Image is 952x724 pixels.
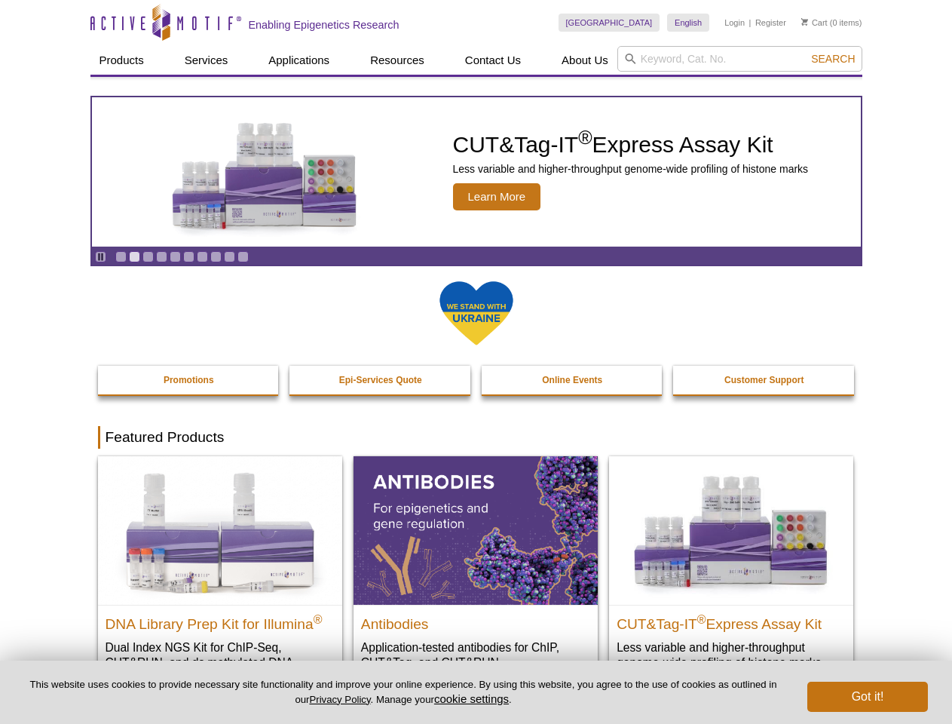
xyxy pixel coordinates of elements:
[807,52,859,66] button: Search
[259,46,338,75] a: Applications
[354,456,598,685] a: All Antibodies Antibodies Application-tested antibodies for ChIP, CUT&Tag, and CUT&RUN.
[578,127,592,148] sup: ®
[673,366,856,394] a: Customer Support
[115,251,127,262] a: Go to slide 1
[98,456,342,700] a: DNA Library Prep Kit for Illumina DNA Library Prep Kit for Illumina® Dual Index NGS Kit for ChIP-...
[183,251,194,262] a: Go to slide 6
[482,366,664,394] a: Online Events
[453,183,541,210] span: Learn More
[98,456,342,604] img: DNA Library Prep Kit for Illumina
[98,366,280,394] a: Promotions
[801,18,808,26] img: Your Cart
[309,694,370,705] a: Privacy Policy
[439,280,514,347] img: We Stand With Ukraine
[724,17,745,28] a: Login
[749,14,751,32] li: |
[289,366,472,394] a: Epi-Services Quote
[92,97,861,247] article: CUT&Tag-IT Express Assay Kit
[354,456,598,604] img: All Antibodies
[90,46,153,75] a: Products
[801,14,862,32] li: (0 items)
[164,375,214,385] strong: Promotions
[339,375,422,385] strong: Epi-Services Quote
[559,14,660,32] a: [GEOGRAPHIC_DATA]
[434,692,509,705] button: cookie settings
[24,678,782,707] p: This website uses cookies to provide necessary site functionality and improve your online experie...
[755,17,786,28] a: Register
[249,18,399,32] h2: Enabling Epigenetics Research
[106,640,335,686] p: Dual Index NGS Kit for ChIP-Seq, CUT&RUN, and ds methylated DNA assays.
[176,46,237,75] a: Services
[811,53,855,65] span: Search
[314,612,323,625] sup: ®
[197,251,208,262] a: Go to slide 7
[609,456,853,685] a: CUT&Tag-IT® Express Assay Kit CUT&Tag-IT®Express Assay Kit Less variable and higher-throughput ge...
[129,251,140,262] a: Go to slide 2
[542,375,602,385] strong: Online Events
[456,46,530,75] a: Contact Us
[170,251,181,262] a: Go to slide 5
[617,46,862,72] input: Keyword, Cat. No.
[697,612,706,625] sup: ®
[142,251,154,262] a: Go to slide 3
[210,251,222,262] a: Go to slide 8
[95,251,106,262] a: Toggle autoplay
[807,682,928,712] button: Got it!
[361,640,590,670] p: Application-tested antibodies for ChIP, CUT&Tag, and CUT&RUN.
[801,17,828,28] a: Cart
[237,251,249,262] a: Go to slide 10
[453,162,809,176] p: Less variable and higher-throughput genome-wide profiling of histone marks
[156,251,167,262] a: Go to slide 4
[106,609,335,632] h2: DNA Library Prep Kit for Illumina
[617,609,846,632] h2: CUT&Tag-IT Express Assay Kit
[361,609,590,632] h2: Antibodies
[453,133,809,156] h2: CUT&Tag-IT Express Assay Kit
[98,426,855,449] h2: Featured Products
[224,251,235,262] a: Go to slide 9
[724,375,804,385] strong: Customer Support
[617,640,846,670] p: Less variable and higher-throughput genome-wide profiling of histone marks​.
[553,46,617,75] a: About Us
[140,89,389,255] img: CUT&Tag-IT Express Assay Kit
[92,97,861,247] a: CUT&Tag-IT Express Assay Kit CUT&Tag-IT®Express Assay Kit Less variable and higher-throughput gen...
[361,46,433,75] a: Resources
[667,14,709,32] a: English
[609,456,853,604] img: CUT&Tag-IT® Express Assay Kit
